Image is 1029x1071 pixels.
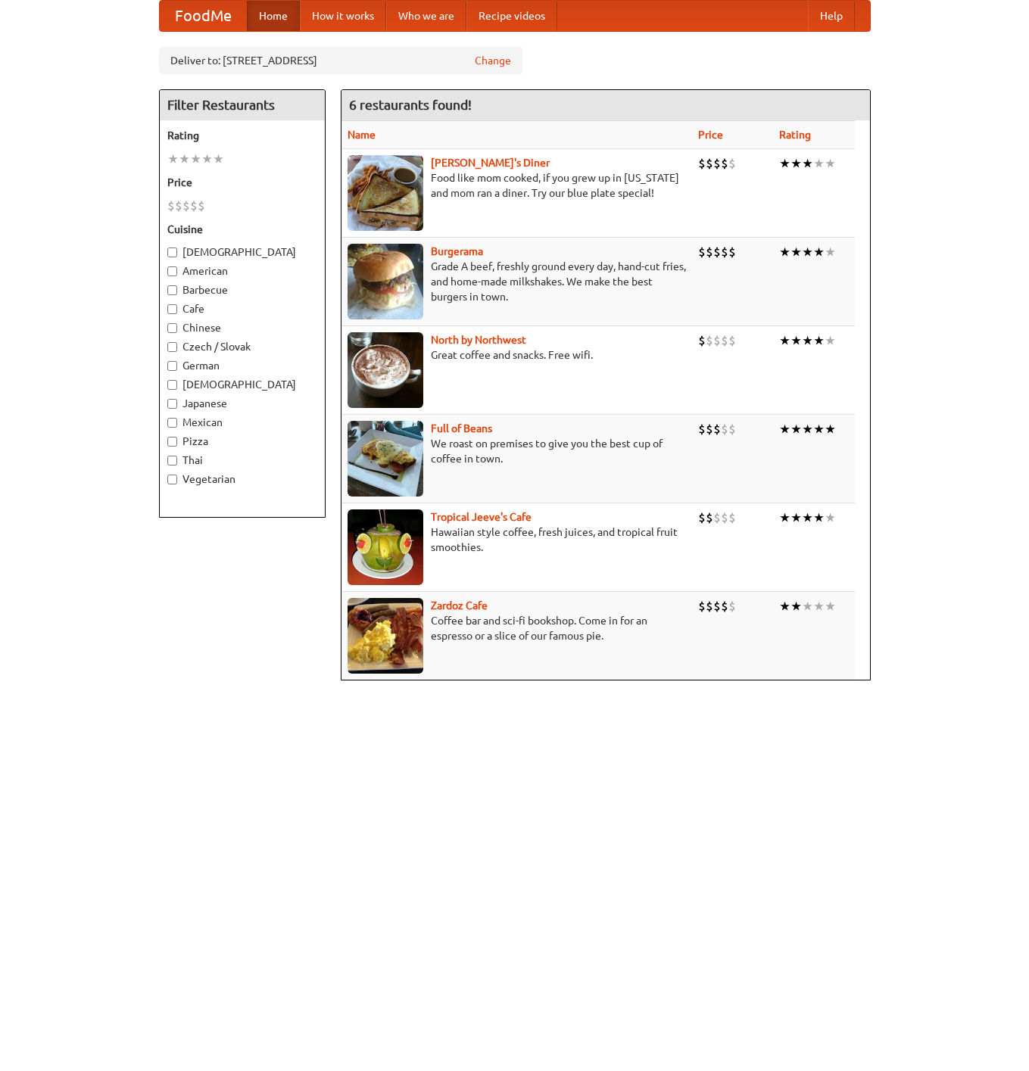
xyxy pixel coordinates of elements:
[825,509,836,526] li: ★
[698,598,706,615] li: $
[779,509,790,526] li: ★
[348,598,423,674] img: zardoz.jpg
[802,332,813,349] li: ★
[728,598,736,615] li: $
[167,198,175,214] li: $
[728,244,736,260] li: $
[790,332,802,349] li: ★
[825,332,836,349] li: ★
[348,436,686,466] p: We roast on premises to give you the best cup of coffee in town.
[779,421,790,437] li: ★
[802,598,813,615] li: ★
[198,198,205,214] li: $
[159,47,522,74] div: Deliver to: [STREET_ADDRESS]
[167,399,177,409] input: Japanese
[348,170,686,201] p: Food like mom cooked, if you grew up in [US_STATE] and mom ran a diner. Try our blue plate special!
[813,509,825,526] li: ★
[808,1,855,31] a: Help
[179,151,190,167] li: ★
[348,525,686,555] p: Hawaiian style coffee, fresh juices, and tropical fruit smoothies.
[348,259,686,304] p: Grade A beef, freshly ground every day, hand-cut fries, and home-made milkshakes. We make the bes...
[779,244,790,260] li: ★
[167,437,177,447] input: Pizza
[167,301,317,316] label: Cafe
[167,456,177,465] input: Thai
[466,1,557,31] a: Recipe videos
[167,339,317,354] label: Czech / Slovak
[825,421,836,437] li: ★
[167,151,179,167] li: ★
[813,421,825,437] li: ★
[167,244,317,260] label: [DEMOGRAPHIC_DATA]
[698,421,706,437] li: $
[348,155,423,231] img: sallys.jpg
[167,358,317,373] label: German
[431,599,488,612] a: Zardoz Cafe
[721,244,728,260] li: $
[348,244,423,319] img: burgerama.jpg
[348,613,686,643] p: Coffee bar and sci-fi bookshop. Come in for an espresso or a slice of our famous pie.
[706,155,713,172] li: $
[431,422,492,434] a: Full of Beans
[167,396,317,411] label: Japanese
[167,475,177,484] input: Vegetarian
[167,380,177,390] input: [DEMOGRAPHIC_DATA]
[713,598,721,615] li: $
[713,244,721,260] li: $
[790,509,802,526] li: ★
[167,320,317,335] label: Chinese
[167,266,177,276] input: American
[182,198,190,214] li: $
[825,598,836,615] li: ★
[167,128,317,143] h5: Rating
[706,509,713,526] li: $
[698,332,706,349] li: $
[167,472,317,487] label: Vegetarian
[813,244,825,260] li: ★
[431,245,483,257] a: Burgerama
[721,509,728,526] li: $
[167,282,317,297] label: Barbecue
[698,129,723,141] a: Price
[160,1,247,31] a: FoodMe
[779,598,790,615] li: ★
[167,323,177,333] input: Chinese
[160,90,325,120] h4: Filter Restaurants
[713,421,721,437] li: $
[825,155,836,172] li: ★
[431,157,550,169] a: [PERSON_NAME]'s Diner
[349,98,472,112] ng-pluralize: 6 restaurants found!
[348,332,423,408] img: north.jpg
[721,421,728,437] li: $
[713,332,721,349] li: $
[721,332,728,349] li: $
[728,509,736,526] li: $
[167,418,177,428] input: Mexican
[713,509,721,526] li: $
[706,332,713,349] li: $
[802,155,813,172] li: ★
[779,129,811,141] a: Rating
[167,175,317,190] h5: Price
[167,361,177,371] input: German
[706,421,713,437] li: $
[728,155,736,172] li: $
[167,304,177,314] input: Cafe
[431,511,532,523] a: Tropical Jeeve's Cafe
[813,332,825,349] li: ★
[802,509,813,526] li: ★
[167,285,177,295] input: Barbecue
[167,263,317,279] label: American
[713,155,721,172] li: $
[790,598,802,615] li: ★
[802,244,813,260] li: ★
[779,332,790,349] li: ★
[167,434,317,449] label: Pizza
[698,509,706,526] li: $
[431,334,526,346] a: North by Northwest
[825,244,836,260] li: ★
